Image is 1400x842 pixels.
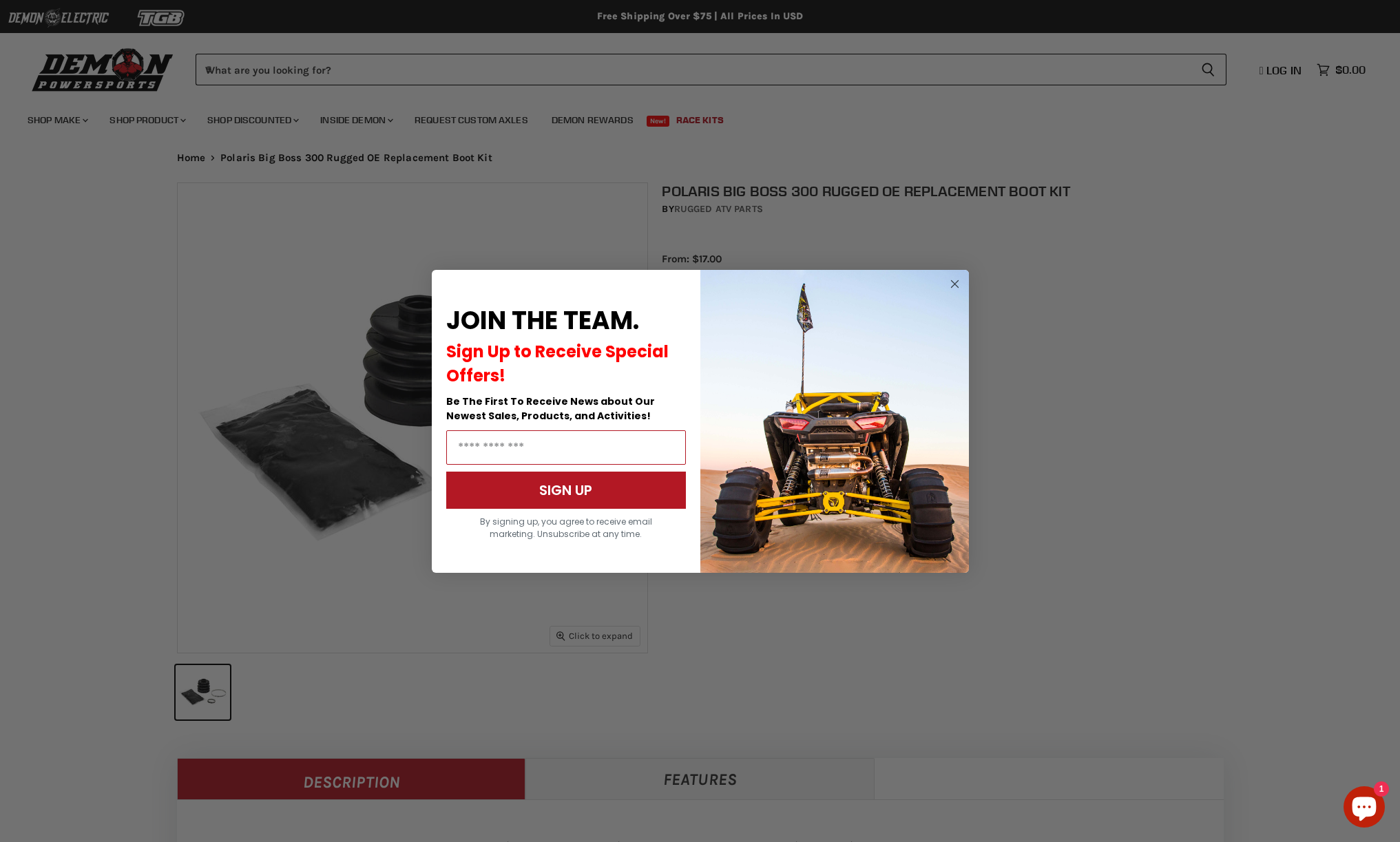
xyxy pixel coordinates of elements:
[446,303,639,338] span: JOIN THE TEAM.
[1339,786,1389,831] inbox-online-store-chat: Shopify online store chat
[946,275,963,293] button: Close dialog
[446,472,686,509] button: SIGN UP
[446,430,686,465] input: Email Address
[446,340,669,387] span: Sign Up to Receive Special Offers!
[700,270,969,573] img: a9095488-b6e7-41ba-879d-588abfab540b.jpeg
[446,394,655,423] span: Be The First To Receive News about Our Newest Sales, Products, and Activities!
[480,516,652,540] span: By signing up, you agree to receive email marketing. Unsubscribe at any time.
